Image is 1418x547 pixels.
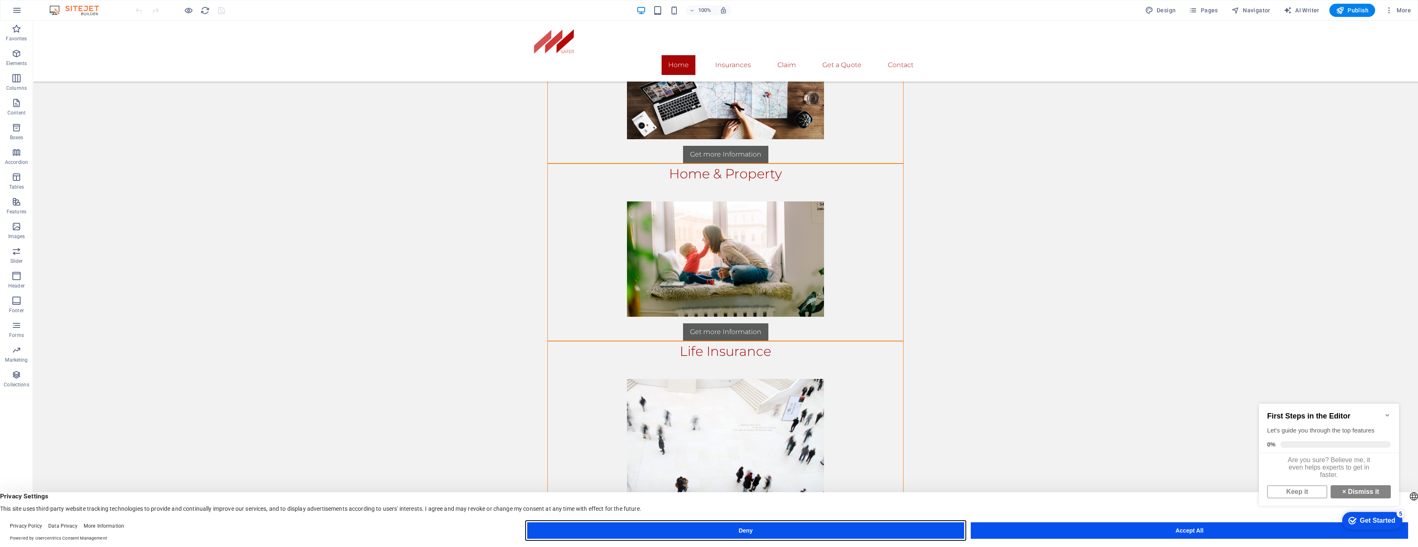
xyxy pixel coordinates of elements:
span: AI Writer [1284,6,1319,14]
div: 5 [141,117,149,125]
div: Minimize checklist [129,19,135,26]
p: Columns [6,85,27,91]
span: Navigator [1231,6,1270,14]
a: Keep it [12,92,72,105]
strong: × [87,95,90,102]
i: On resize automatically adjust zoom level to fit chosen device. [720,7,727,14]
p: Features [7,208,26,215]
p: Images [8,233,25,240]
h6: 100% [698,5,711,15]
p: Collections [4,381,29,388]
div: Let's guide you through the top features [12,33,135,42]
span: More [1385,6,1411,14]
button: Navigator [1228,4,1274,17]
img: Editor Logo [47,5,109,15]
button: Publish [1329,4,1375,17]
p: Elements [6,60,27,67]
p: Header [8,283,25,289]
button: AI Writer [1280,4,1323,17]
button: Design [1142,4,1179,17]
button: Click here to leave preview mode and continue editing [183,5,193,15]
p: Slider [10,258,23,264]
span: Design [1145,6,1176,14]
button: Pages [1186,4,1221,17]
button: 100% [686,5,715,15]
h2: First Steps in the Editor [12,19,135,28]
div: Get Started 5 items remaining, 0% complete [87,119,147,136]
span: Pages [1189,6,1218,14]
div: Are you sure? Believe me, it even helps experts to get in faster. [3,60,143,89]
span: Publish [1336,6,1369,14]
a: × Dismiss it [75,92,135,105]
p: Boxes [10,134,23,141]
button: More [1382,4,1414,17]
p: Marketing [5,357,28,363]
p: Tables [9,184,24,190]
p: Accordion [5,159,28,166]
span: 0% [12,48,25,55]
button: reload [200,5,210,15]
i: Reload page [200,6,210,15]
p: Footer [9,307,24,314]
div: Design (Ctrl+Alt+Y) [1142,4,1179,17]
p: Content [7,110,26,116]
div: Get Started [104,124,140,131]
p: Forms [9,332,24,339]
p: Favorites [6,35,27,42]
